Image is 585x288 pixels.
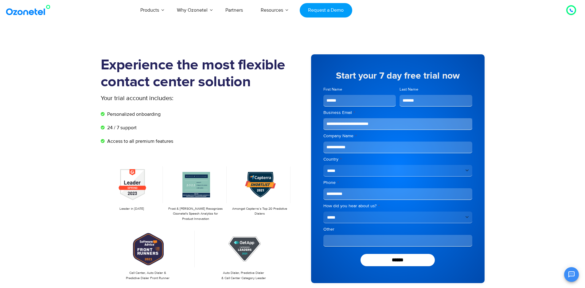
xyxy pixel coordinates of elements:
p: Frost & [PERSON_NAME] Recognizes Ozonetel's Speech Analytics for Product Innovation [168,206,224,222]
p: Amongst Capterra’s Top 20 Predictive Dialers [232,206,287,216]
span: Access to all premium features [106,138,173,145]
h1: Experience the most flexible contact center solution [101,57,293,91]
label: Business Email [323,110,472,116]
label: Last Name [400,87,472,92]
p: Call Center, Auto Dialer & Predictive Dialer Front Runner [104,270,192,281]
p: Auto Dialer, Predictive Dialer & Call Center Category Leader [200,270,288,281]
label: First Name [323,87,396,92]
p: Leader in [DATE] [104,206,160,212]
span: 24 / 7 support [106,124,137,131]
label: Company Name [323,133,472,139]
p: Your trial account includes: [101,94,247,103]
span: Personalized onboarding [106,111,161,118]
label: How did you hear about us? [323,203,472,209]
label: Other [323,226,472,232]
label: Country [323,156,472,162]
label: Phone [323,180,472,186]
a: Request a Demo [300,3,352,18]
button: Open chat [564,267,579,282]
h5: Start your 7 day free trial now [323,71,472,80]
